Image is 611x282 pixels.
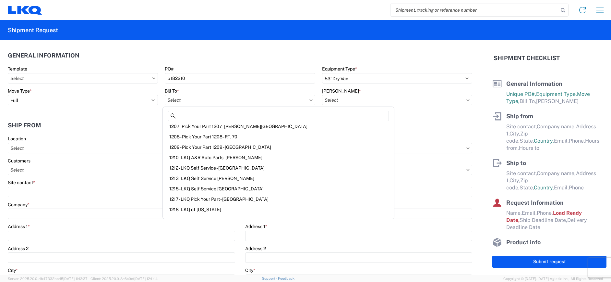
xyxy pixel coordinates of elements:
[506,80,562,87] span: General Information
[245,246,266,251] label: Address 2
[8,224,30,229] label: Address 1
[90,277,158,281] span: Client: 2025.20.0-8c6e0cf
[8,180,35,186] label: Site contact
[322,95,472,105] input: Select
[506,160,526,166] span: Ship to
[165,88,179,94] label: Bill To
[536,98,579,104] span: [PERSON_NAME]
[245,267,255,273] label: City
[506,210,522,216] span: Name,
[520,138,534,144] span: State,
[8,88,32,94] label: Move Type
[8,143,235,153] input: Select
[537,123,576,130] span: Company name,
[322,66,357,72] label: Equipment Type
[506,199,564,206] span: Request Information
[8,66,27,72] label: Template
[322,88,361,94] label: [PERSON_NAME]
[506,113,533,120] span: Ship from
[245,224,267,229] label: Address 1
[164,132,393,142] div: 1208 - Pick Your Part 1208 - RT. 70
[554,185,569,191] span: Email,
[509,131,520,137] span: City,
[536,91,577,97] span: Equipment Type,
[506,91,536,97] span: Unique PO#,
[494,54,560,62] h2: Shipment Checklist
[164,173,393,184] div: 1213 - LKQ Self Service [PERSON_NAME]
[506,123,537,130] span: Site contact,
[8,202,30,208] label: Company
[8,52,79,59] h2: General Information
[63,277,88,281] span: [DATE] 11:13:37
[554,138,569,144] span: Email,
[506,239,541,246] span: Product info
[509,177,520,184] span: City,
[164,194,393,204] div: 1217 - LKQ Pick Your Part - [GEOGRAPHIC_DATA]
[569,138,585,144] span: Phone,
[8,267,18,273] label: City
[164,152,393,163] div: 1210 - LKQ A&R Auto Parts -[PERSON_NAME]
[520,185,534,191] span: State,
[520,217,567,223] span: Ship Deadline Date,
[8,136,26,142] label: Location
[506,170,537,176] span: Site contact,
[8,158,30,164] label: Customers
[164,215,393,225] div: 1220 - LKQ Self Service - [GEOGRAPHIC_DATA]
[537,210,553,216] span: Phone,
[165,66,174,72] label: PO#
[569,185,584,191] span: Phone
[390,4,558,16] input: Shipment, tracking or reference number
[8,165,235,175] input: Select
[8,73,158,83] input: Select
[503,276,603,282] span: Copyright © [DATE]-[DATE] Agistix Inc., All Rights Reserved
[278,276,294,280] a: Feedback
[164,184,393,194] div: 1215 - LKQ Self Service [GEOGRAPHIC_DATA]
[262,276,278,280] a: Support
[519,145,539,151] span: Hours to
[537,170,576,176] span: Company name,
[164,142,393,152] div: 1209 - Pick Your Part 1209 - [GEOGRAPHIC_DATA]
[522,210,537,216] span: Email,
[165,95,315,105] input: Select
[534,185,554,191] span: Country,
[8,246,29,251] label: Address 2
[164,204,393,215] div: 1218 - LKQ of [US_STATE]
[164,121,393,132] div: 1207 - Pick Your Part 1207 - [PERSON_NAME][GEOGRAPHIC_DATA]
[492,256,606,268] button: Submit request
[534,138,554,144] span: Country,
[8,277,88,281] span: Server: 2025.20.0-db47332bad5
[520,98,536,104] span: Bill To,
[164,163,393,173] div: 1212 - LKQ Self Service - [GEOGRAPHIC_DATA]
[8,26,58,34] h2: Shipment Request
[134,277,158,281] span: [DATE] 12:11:14
[8,122,41,129] h2: Ship from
